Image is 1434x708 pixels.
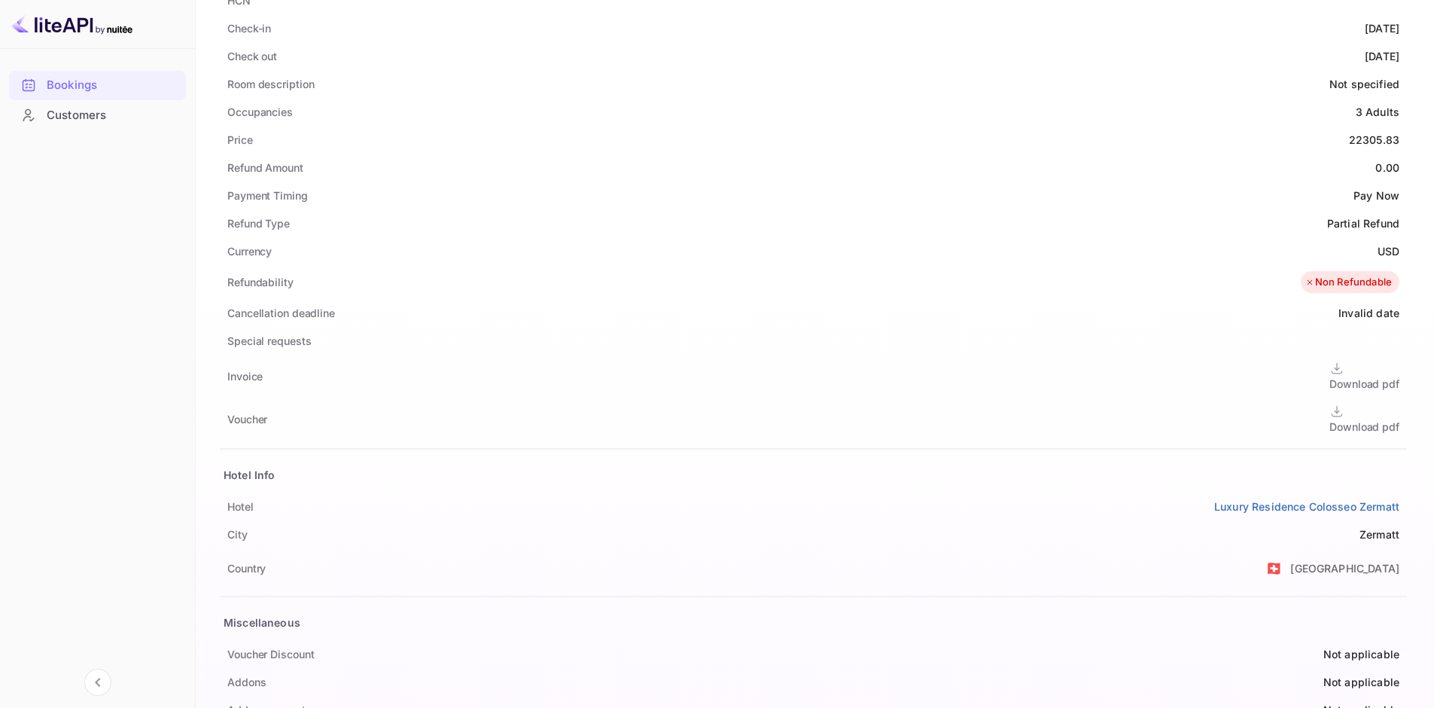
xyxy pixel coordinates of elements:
[1375,160,1399,175] div: 0.00
[1365,48,1399,64] div: [DATE]
[227,411,267,427] div: Voucher
[227,76,314,92] div: Room description
[12,12,132,36] img: LiteAPI logo
[227,560,266,576] div: Country
[224,615,300,630] div: Miscellaneous
[227,646,314,662] div: Voucher Discount
[1378,243,1399,259] div: USD
[227,526,248,542] div: City
[1329,419,1399,435] div: Download pdf
[227,48,277,64] div: Check out
[1365,20,1399,36] div: [DATE]
[227,305,335,321] div: Cancellation deadline
[227,243,272,259] div: Currency
[227,20,271,36] div: Check-in
[227,160,303,175] div: Refund Amount
[1329,76,1399,92] div: Not specified
[1305,275,1392,290] div: Non Refundable
[1323,674,1399,690] div: Not applicable
[47,107,178,124] div: Customers
[227,132,253,148] div: Price
[227,104,293,120] div: Occupancies
[9,101,186,129] a: Customers
[227,368,263,384] div: Invoice
[1265,554,1283,581] span: United States
[1290,560,1399,576] div: [GEOGRAPHIC_DATA]
[1214,499,1399,514] a: Luxury Residence Colosseo Zermatt
[1329,376,1399,392] div: Download pdf
[1349,132,1399,148] div: 22305.83
[9,71,186,100] div: Bookings
[9,101,186,130] div: Customers
[227,215,290,231] div: Refund Type
[84,669,111,696] button: Collapse navigation
[1338,305,1399,321] div: Invalid date
[1323,646,1399,662] div: Not applicable
[227,674,266,690] div: Addons
[47,77,178,94] div: Bookings
[227,274,294,290] div: Refundability
[1327,215,1399,231] div: Partial Refund
[227,188,308,203] div: Payment Timing
[224,467,276,483] div: Hotel Info
[1353,188,1399,203] div: Pay Now
[9,71,186,99] a: Bookings
[227,333,311,349] div: Special requests
[1359,526,1399,542] div: Zermatt
[1356,104,1399,120] div: 3 Adults
[227,499,254,514] div: Hotel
